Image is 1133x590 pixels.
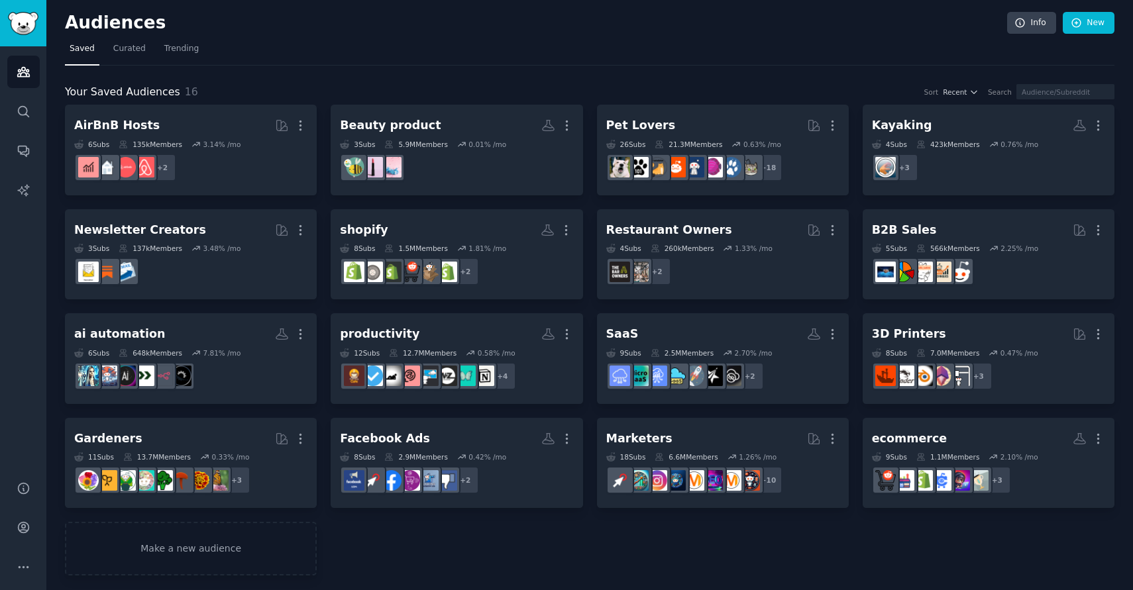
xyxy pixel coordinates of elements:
div: 13.7M Members [123,452,191,462]
div: + 2 [451,466,479,494]
a: Marketers18Subs6.6MMembers1.26% /mo+10socialmediamarketingSEODigitalMarketingdigital_marketingIns... [597,418,849,509]
div: 3 Sub s [74,244,109,253]
img: B2BSales [894,262,914,282]
img: InstagramMarketing [647,470,667,491]
div: 648k Members [119,348,182,358]
div: 2.25 % /mo [1000,244,1038,253]
div: Beauty product [340,117,441,134]
img: MaximizeMe [437,366,457,386]
div: 0.01 % /mo [468,140,506,149]
div: + 2 [451,258,479,285]
img: Notion [474,366,494,386]
img: AirBnBInvesting [78,157,99,177]
img: ShopifyeCommerce [362,262,383,282]
div: Newsletter Creators [74,222,206,238]
img: BeautyBoxes [381,157,402,177]
a: 3D Printers8Subs7.0MMembers0.47% /mo+33Dprinting3Dmodelingblenderender3FixMyPrint [863,313,1114,404]
a: ai automation6Subs648kMembers7.81% /moaiautomationagencyn8nAutomateAiAutomationsAI_Agentsautomation [65,313,317,404]
img: aiautomationagency [171,366,191,386]
div: Facebook Ads [340,430,430,447]
img: beauty [362,157,383,177]
div: 2.70 % /mo [735,348,773,358]
a: Facebook Ads8Subs2.9MMembers0.42% /mo+2insanepeoplefacebookScalingFacebookAdsFacebookAdsDTCfacebo... [331,418,582,509]
img: NoCodeSaaS [721,366,741,386]
img: Affiliatemarketing [628,470,649,491]
div: + 4 [488,362,516,390]
img: AiAutomations [115,366,136,386]
img: FacebookAds [344,470,364,491]
img: startups [684,366,704,386]
div: Marketers [606,430,673,447]
img: whitewater [875,157,896,177]
img: flowers [78,470,99,491]
div: 9 Sub s [872,452,907,462]
div: 9 Sub s [606,348,641,358]
span: Trending [164,43,199,55]
div: 8 Sub s [872,348,907,358]
div: ai automation [74,326,165,342]
div: 0.76 % /mo [1000,140,1038,149]
img: AirBnBHosts [115,157,136,177]
div: SaaS [606,326,639,342]
a: Newsletter Creators3Subs137kMembers3.48% /moEmailmarketingSubstackNewsletters [65,209,317,300]
a: Beauty product3Subs5.9MMembers0.01% /moBeautyBoxesbeautyAsianBeauty [331,105,582,195]
img: ecommerce [400,262,420,282]
img: PhdProductivity [400,366,420,386]
a: New [1063,12,1114,34]
a: Curated [109,38,150,66]
img: Newsletters [78,262,99,282]
div: 5 Sub s [872,244,907,253]
img: mycology [171,470,191,491]
img: 3Dprinting [949,366,970,386]
img: sales [949,262,970,282]
div: Kayaking [872,117,932,134]
img: marketing [721,470,741,491]
a: Kayaking4Subs423kMembers0.76% /mo+3whitewater [863,105,1114,195]
img: cats [739,157,760,177]
img: BarOwners [610,262,630,282]
div: 423k Members [916,140,980,149]
div: 1.1M Members [916,452,979,462]
a: Pet Lovers26Subs21.3MMembers0.63% /mo+18catsdogsAquariumsdogswithjobsBeardedDragonsCatAdvicepuppy... [597,105,849,195]
a: shopify8Subs1.5MMembers1.81% /mo+2Dropshipping_GuidedropshipecommerceShopifyWebsitesShopifyeComme... [331,209,582,300]
img: SavageGarden [115,470,136,491]
div: 12.7M Members [389,348,457,358]
h2: Audiences [65,13,1007,34]
img: salestechniques [931,262,951,282]
div: 5.9M Members [384,140,447,149]
a: Info [1007,12,1056,34]
div: shopify [340,222,388,238]
img: b2b_sales [912,262,933,282]
div: 8 Sub s [340,244,375,253]
div: 3.48 % /mo [203,244,241,253]
div: Sort [924,87,939,97]
img: airbnb_hosts [134,157,154,177]
div: ecommerce [872,430,947,447]
img: AI_In_ECommerce [949,470,970,491]
button: Recent [943,87,979,97]
div: 18 Sub s [606,452,646,462]
div: + 3 [965,362,993,390]
img: facebookadsexperts [381,470,402,491]
div: 137k Members [119,244,182,253]
div: 11 Sub s [74,452,114,462]
a: Restaurant Owners4Subs260kMembers1.33% /mo+2restaurantownersBarOwners [597,209,849,300]
div: 6.6M Members [655,452,718,462]
img: whatsthisplant [189,470,210,491]
a: Gardeners11Subs13.7MMembers0.33% /mo+3gardeningwhatsthisplantmycologyvegetablegardeningsucculents... [65,418,317,509]
img: SaaSMarketing [702,366,723,386]
div: 4 Sub s [606,244,641,253]
img: insanepeoplefacebook [437,470,457,491]
img: Substack [97,262,117,282]
div: AirBnB Hosts [74,117,160,134]
img: Dropshipping_Guide [437,262,457,282]
img: Productivitycafe [344,366,364,386]
img: puppy101 [628,157,649,177]
img: blender [912,366,933,386]
img: FixMyPrint [875,366,896,386]
div: 4 Sub s [872,140,907,149]
img: ADHD [418,366,439,386]
span: 16 [185,85,198,98]
div: + 10 [755,466,782,494]
img: ender3 [894,366,914,386]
